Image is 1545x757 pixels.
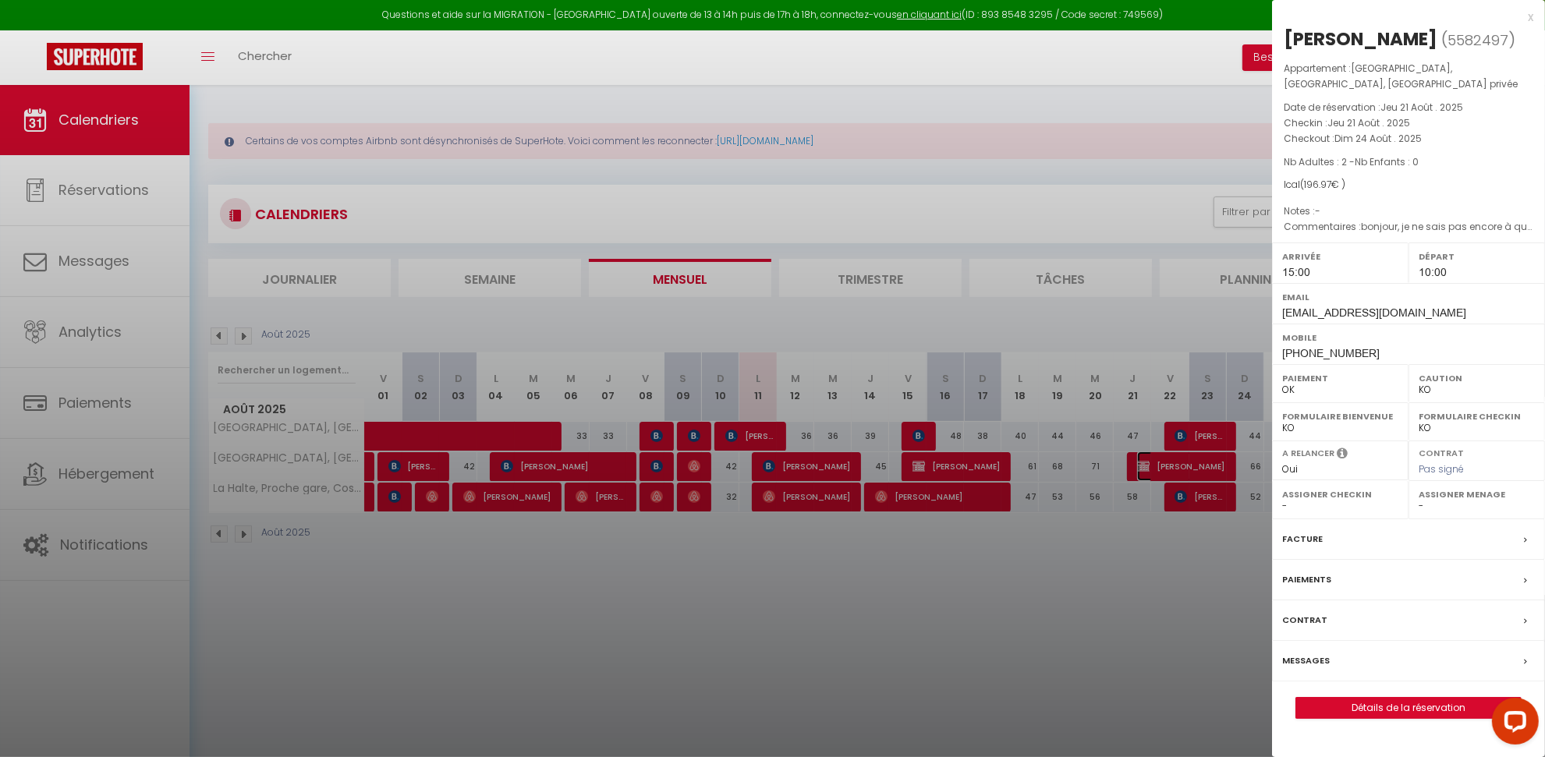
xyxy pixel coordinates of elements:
[1282,409,1398,424] label: Formulaire Bienvenue
[1284,27,1437,51] div: [PERSON_NAME]
[1282,266,1310,278] span: 15:00
[1479,692,1545,757] iframe: LiveChat chat widget
[1284,219,1533,235] p: Commentaires :
[1282,531,1323,547] label: Facture
[1304,178,1331,191] span: 196.97
[1334,132,1422,145] span: Dim 24 Août . 2025
[1448,30,1508,50] span: 5582497
[1441,29,1515,51] span: ( )
[1284,61,1533,92] p: Appartement :
[1282,370,1398,386] label: Paiement
[1419,409,1535,424] label: Formulaire Checkin
[1380,101,1463,114] span: Jeu 21 Août . 2025
[1284,155,1419,168] span: Nb Adultes : 2 -
[1284,178,1533,193] div: Ical
[1327,116,1410,129] span: Jeu 21 Août . 2025
[1355,155,1419,168] span: Nb Enfants : 0
[1272,8,1533,27] div: x
[1419,370,1535,386] label: Caution
[1296,698,1521,718] a: Détails de la réservation
[1284,115,1533,131] p: Checkin :
[1284,131,1533,147] p: Checkout :
[1282,289,1535,305] label: Email
[1282,486,1398,502] label: Assigner Checkin
[1282,653,1330,669] label: Messages
[1295,697,1522,719] button: Détails de la réservation
[1419,462,1464,476] span: Pas signé
[1419,447,1464,457] label: Contrat
[1282,330,1535,345] label: Mobile
[1419,266,1447,278] span: 10:00
[1282,347,1380,359] span: [PHONE_NUMBER]
[1300,178,1345,191] span: ( € )
[1284,203,1533,219] p: Notes :
[1282,249,1398,264] label: Arrivée
[1284,62,1518,90] span: [GEOGRAPHIC_DATA], [GEOGRAPHIC_DATA], [GEOGRAPHIC_DATA] privée
[1337,447,1348,464] i: Sélectionner OUI si vous souhaiter envoyer les séquences de messages post-checkout
[1282,571,1331,588] label: Paiements
[1282,612,1327,628] label: Contrat
[1419,486,1535,502] label: Assigner Menage
[1282,306,1466,319] span: [EMAIL_ADDRESS][DOMAIN_NAME]
[1315,204,1320,218] span: -
[1419,249,1535,264] label: Départ
[1282,447,1334,460] label: A relancer
[1284,100,1533,115] p: Date de réservation :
